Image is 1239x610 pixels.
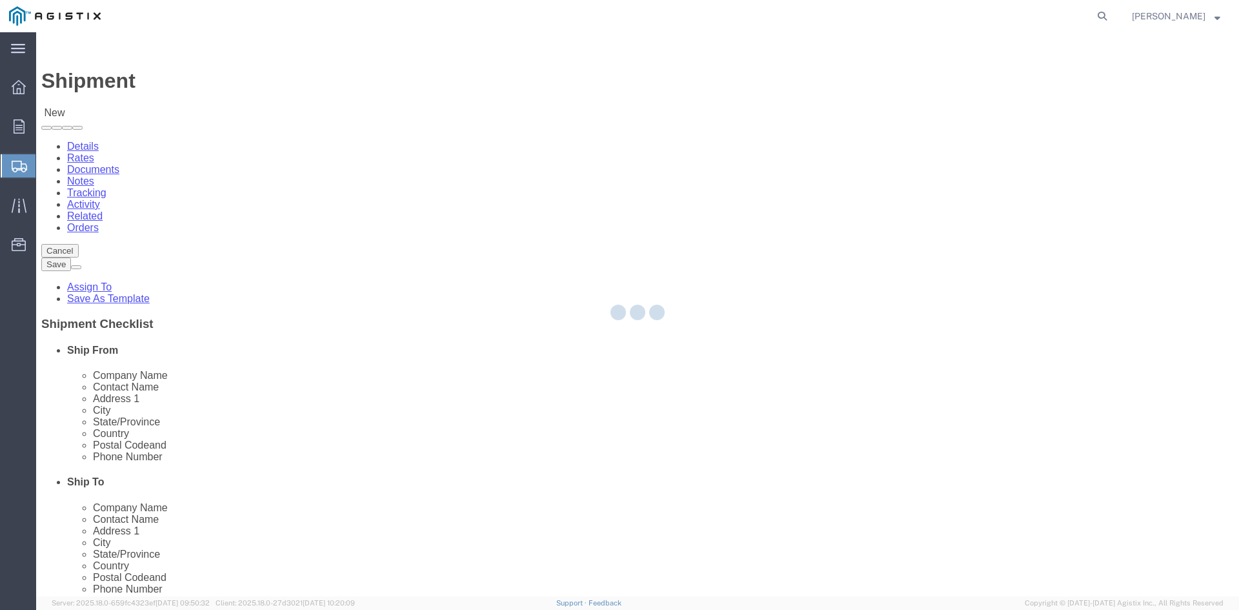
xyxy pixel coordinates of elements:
span: Amanda Brown [1132,9,1205,23]
span: Copyright © [DATE]-[DATE] Agistix Inc., All Rights Reserved [1025,598,1224,609]
span: Server: 2025.18.0-659fc4323ef [52,599,210,607]
button: [PERSON_NAME] [1131,8,1221,24]
span: [DATE] 10:20:09 [303,599,355,607]
img: logo [9,6,101,26]
a: Support [556,599,589,607]
span: Client: 2025.18.0-27d3021 [216,599,355,607]
a: Feedback [589,599,621,607]
span: [DATE] 09:50:32 [156,599,210,607]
